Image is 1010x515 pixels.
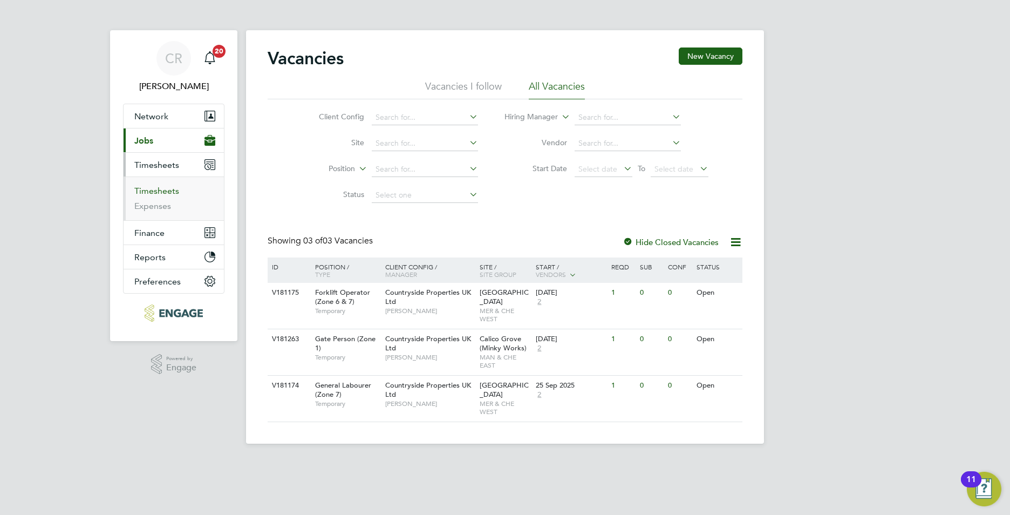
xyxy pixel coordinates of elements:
span: MER & CHE WEST [480,307,531,323]
input: Search for... [372,136,478,151]
div: V181263 [269,329,307,349]
div: Client Config / [383,257,477,283]
span: [PERSON_NAME] [385,307,474,315]
div: 0 [637,329,665,349]
span: 2 [536,297,543,307]
span: Type [315,270,330,279]
span: Powered by [166,354,196,363]
span: [GEOGRAPHIC_DATA] [480,288,529,306]
div: Open [694,329,741,349]
span: Preferences [134,276,181,287]
span: Reports [134,252,166,262]
div: [DATE] [536,288,606,297]
span: [GEOGRAPHIC_DATA] [480,381,529,399]
a: 20 [199,41,221,76]
label: Vendor [505,138,567,147]
span: Manager [385,270,417,279]
button: Finance [124,221,224,245]
div: 1 [609,376,637,396]
span: 03 of [303,235,323,246]
span: MER & CHE WEST [480,399,531,416]
button: Timesheets [124,153,224,177]
span: 2 [536,390,543,399]
span: Calico Grove (Minky Works) [480,334,527,353]
span: Countryside Properties UK Ltd [385,288,471,306]
div: 0 [637,376,665,396]
input: Search for... [372,162,478,177]
button: Network [124,104,224,128]
button: Open Resource Center, 11 new notifications [967,472,1001,506]
span: [PERSON_NAME] [385,353,474,362]
label: Client Config [302,112,364,121]
div: Open [694,283,741,303]
span: Network [134,111,168,121]
label: Site [302,138,364,147]
span: Gate Person (Zone 1) [315,334,376,353]
div: 0 [665,376,693,396]
div: Open [694,376,741,396]
nav: Main navigation [110,30,237,341]
div: 11 [966,479,976,493]
span: [PERSON_NAME] [385,399,474,408]
span: Select date [578,164,617,174]
input: Search for... [372,110,478,125]
li: Vacancies I follow [425,80,502,99]
span: MAN & CHE EAST [480,353,531,370]
div: V181175 [269,283,307,303]
div: Timesheets [124,177,224,220]
span: Countryside Properties UK Ltd [385,381,471,399]
button: Reports [124,245,224,269]
a: Go to home page [123,304,224,322]
span: 03 Vacancies [303,235,373,246]
div: Showing [268,235,375,247]
a: Expenses [134,201,171,211]
div: Start / [533,257,609,284]
div: 0 [637,283,665,303]
div: Sub [637,257,665,276]
div: Site / [477,257,534,283]
a: Timesheets [134,186,179,196]
div: Conf [665,257,693,276]
label: Status [302,189,364,199]
div: 0 [665,329,693,349]
span: CR [165,51,182,65]
div: V181174 [269,376,307,396]
span: Temporary [315,399,380,408]
div: 1 [609,329,637,349]
span: Jobs [134,135,153,146]
span: Timesheets [134,160,179,170]
span: Engage [166,363,196,372]
input: Search for... [575,136,681,151]
span: Temporary [315,353,380,362]
label: Position [293,164,355,174]
span: Callum Riley [123,80,224,93]
div: [DATE] [536,335,606,344]
button: New Vacancy [679,48,742,65]
span: 20 [213,45,226,58]
button: Jobs [124,128,224,152]
div: Position / [307,257,383,283]
span: Finance [134,228,165,238]
div: Reqd [609,257,637,276]
span: Countryside Properties UK Ltd [385,334,471,353]
input: Select one [372,188,478,203]
div: ID [269,257,307,276]
li: All Vacancies [529,80,585,99]
label: Hide Closed Vacancies [623,237,719,247]
span: Select date [654,164,693,174]
button: Preferences [124,269,224,293]
label: Hiring Manager [496,112,558,123]
div: 0 [665,283,693,303]
span: Vendors [536,270,566,279]
span: 2 [536,344,543,353]
h2: Vacancies [268,48,344,69]
div: Status [694,257,741,276]
span: Temporary [315,307,380,315]
span: Site Group [480,270,516,279]
img: northbuildrecruit-logo-retina.png [145,304,202,322]
input: Search for... [575,110,681,125]
div: 25 Sep 2025 [536,381,606,390]
a: Powered byEngage [151,354,197,375]
a: CR[PERSON_NAME] [123,41,224,93]
span: General Labourer (Zone 7) [315,381,371,399]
